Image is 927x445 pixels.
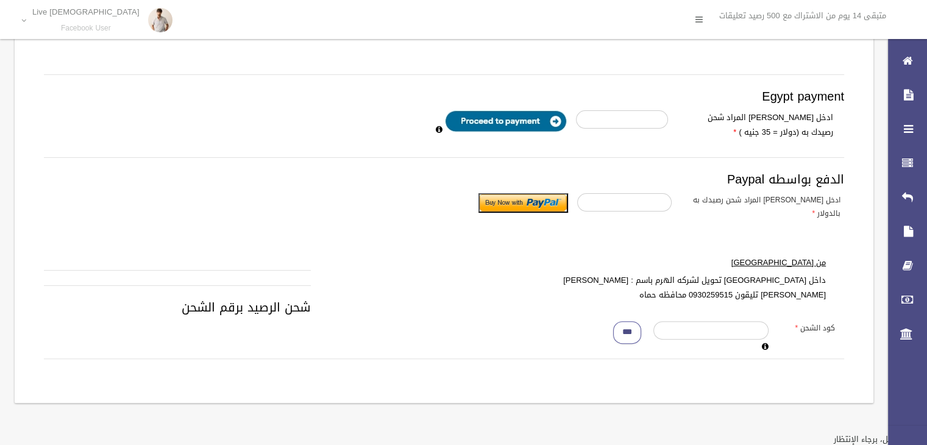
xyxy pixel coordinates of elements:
[44,90,844,103] h3: Egypt payment
[681,193,850,220] label: ادخل [PERSON_NAME] المراد شحن رصيدك به بالدولار
[677,110,842,140] label: ادخل [PERSON_NAME] المراد شحن رصيدك به (دولار = 35 جنيه )
[491,273,835,302] label: داخل [GEOGRAPHIC_DATA] تحويل لشركه الهرم باسم : [PERSON_NAME] [PERSON_NAME] تليقون 0930259515 محا...
[778,321,844,335] label: كود الشحن
[44,173,844,186] h3: الدفع بواسطه Paypal
[44,301,844,314] h3: شحن الرصيد برقم الشحن
[32,24,140,33] small: Facebook User
[32,7,140,16] p: [DEMOGRAPHIC_DATA] Live
[478,193,568,213] input: Submit
[491,255,835,270] label: من [GEOGRAPHIC_DATA]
